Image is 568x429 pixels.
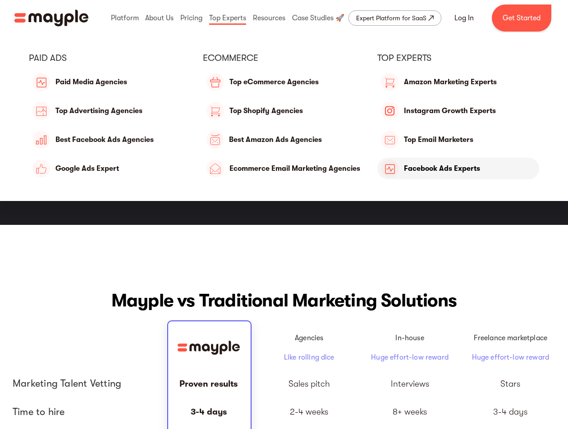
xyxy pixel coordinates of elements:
img: Mayple logo [14,9,88,27]
div: Proven results [179,379,238,388]
div: 3-4 days [191,407,227,416]
p: Freelance marketplace [472,333,550,343]
a: Expert Platform for SaaS [348,10,441,26]
div: Pricing [178,4,205,32]
p: In-house [371,333,449,343]
div: Stars [500,379,520,388]
div: Marketing Talent Vetting [13,377,153,391]
p: Agencies [284,333,334,343]
a: Log In [444,7,485,29]
p: Huge effort-low reward [371,352,449,362]
div: Interviews [391,379,429,388]
div: Resources [251,4,288,32]
div: Sales pitch [289,379,330,388]
div: Platform [109,4,141,32]
a: Get Started [492,5,551,32]
p: Like rolling dice [284,352,334,362]
span: Time to hire [13,405,153,419]
p: Huge effort-low reward [472,352,550,362]
img: Mayple logo [170,341,247,355]
div: 3-4 days [493,407,527,416]
div: Top Experts [377,52,539,64]
div: About Us [143,4,176,32]
div: PAID ADS [29,52,191,64]
div: 8+ weeks [393,407,427,416]
div: Top Experts [207,4,248,32]
div: Expert Platform for SaaS [356,13,426,23]
a: home [14,9,88,27]
div: 2-4 weeks [290,407,328,416]
div: eCommerce [203,52,365,64]
h2: Mayple vs Traditional Marketing Solutions [7,288,561,313]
